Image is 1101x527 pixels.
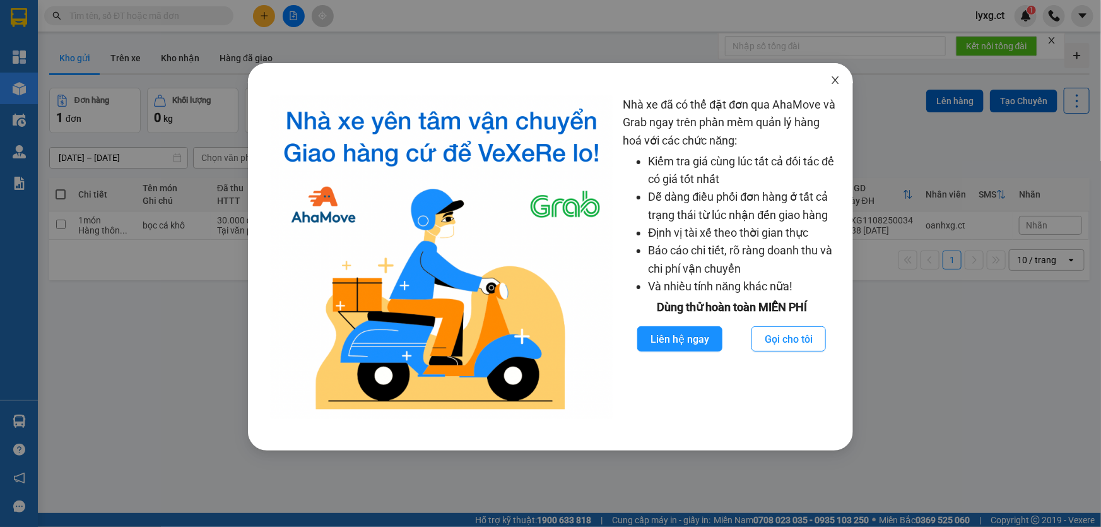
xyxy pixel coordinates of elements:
span: close [830,75,840,85]
li: Định vị tài xế theo thời gian thực [648,224,840,242]
button: Close [818,63,853,98]
span: Liên hệ ngay [651,331,709,347]
div: Nhà xe đã có thể đặt đơn qua AhaMove và Grab ngay trên phần mềm quản lý hàng hoá với các chức năng: [623,96,840,419]
div: Dùng thử hoàn toàn MIỄN PHÍ [623,299,840,316]
span: Gọi cho tôi [765,331,813,347]
li: Và nhiều tính năng khác nữa! [648,278,840,295]
li: Báo cáo chi tiết, rõ ràng doanh thu và chi phí vận chuyển [648,242,840,278]
li: Dễ dàng điều phối đơn hàng ở tất cả trạng thái từ lúc nhận đến giao hàng [648,188,840,224]
button: Liên hệ ngay [637,326,722,352]
img: logo [271,96,613,419]
li: Kiểm tra giá cùng lúc tất cả đối tác để có giá tốt nhất [648,153,840,189]
button: Gọi cho tôi [751,326,826,352]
